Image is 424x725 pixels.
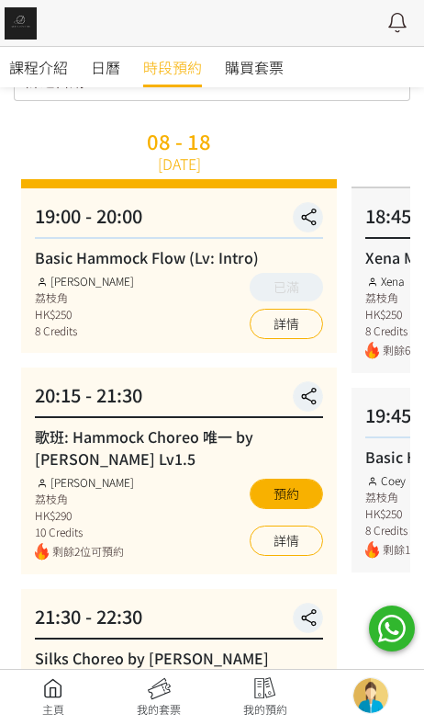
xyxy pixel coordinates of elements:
[250,479,323,509] button: 預約
[35,425,323,470] div: 歌班: Hammock Choreo 唯一 by [PERSON_NAME] Lv1.5
[35,474,134,491] div: [PERSON_NAME]
[91,47,120,87] a: 日曆
[35,381,323,418] div: 20:15 - 21:30
[35,491,134,507] div: 荔枝角
[158,153,201,175] div: [DATE]
[250,273,323,301] button: 已滿
[9,47,68,87] a: 課程介紹
[143,56,202,78] span: 時段預約
[35,273,134,289] div: [PERSON_NAME]
[35,323,134,339] div: 8 Credits
[35,524,134,540] div: 10 Credits
[35,647,323,669] div: Silks Choreo by [PERSON_NAME]
[250,309,323,339] a: 詳情
[147,130,211,151] div: 08 - 18
[365,342,379,359] img: fire.png
[143,47,202,87] a: 時段預約
[52,543,134,561] span: 剩餘2位可預約
[91,56,120,78] span: 日曆
[35,507,134,524] div: HK$290
[35,202,323,239] div: 19:00 - 20:00
[35,543,49,561] img: fire.png
[35,289,134,306] div: 荔枝角
[35,306,134,323] div: HK$250
[9,56,68,78] span: 課程介紹
[35,246,323,268] div: Basic Hammock Flow (Lv: Intro)
[225,56,284,78] span: 購買套票
[35,603,323,640] div: 21:30 - 22:30
[250,526,323,556] a: 詳情
[365,541,379,559] img: fire.png
[225,47,284,87] a: 購買套票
